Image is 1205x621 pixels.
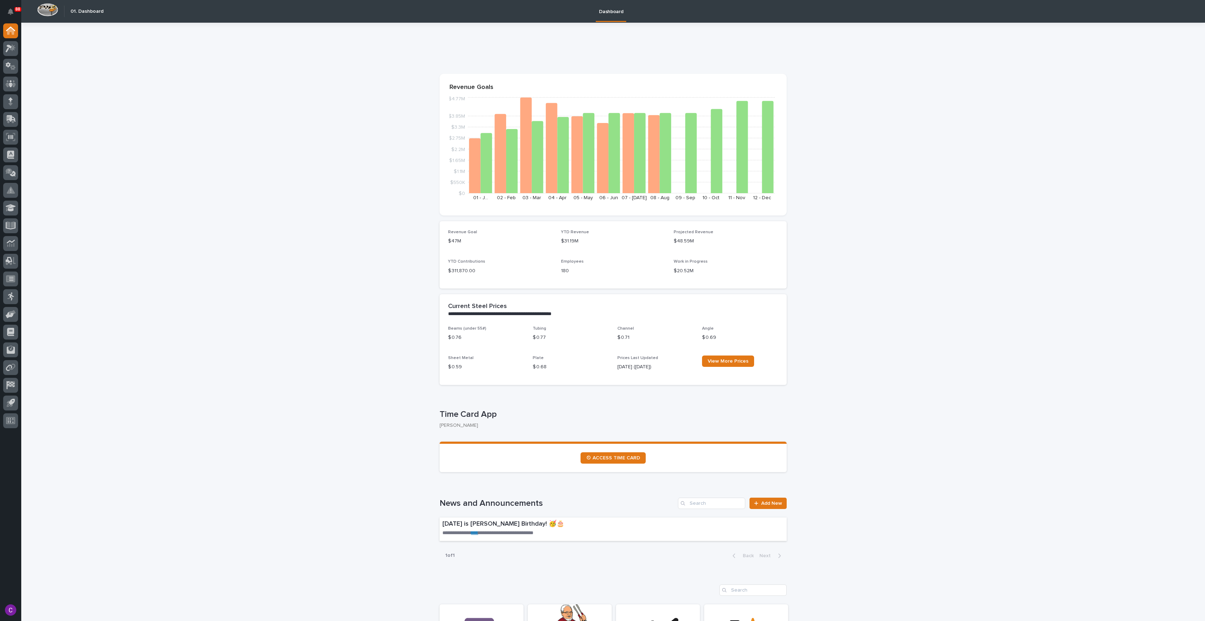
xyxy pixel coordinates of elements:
[728,195,745,200] text: 11 - Nov
[702,326,714,331] span: Angle
[599,195,618,200] text: 06 - Jun
[448,230,477,234] span: Revenue Goal
[533,334,609,341] p: $ 0.77
[573,195,593,200] text: 05 - May
[586,455,640,460] span: ⏲ ACCESS TIME CARD
[37,3,58,16] img: Workspace Logo
[440,409,784,420] p: Time Card App
[448,114,465,119] tspan: $3.85M
[440,498,675,509] h1: News and Announcements
[702,195,719,200] text: 10 - Oct
[448,237,553,245] p: $47M
[449,84,777,91] p: Revenue Goals
[675,195,695,200] text: 09 - Sep
[459,191,465,196] tspan: $0
[3,4,18,19] button: Notifications
[9,9,18,20] div: Notifications88
[761,501,782,506] span: Add New
[448,356,474,360] span: Sheet Metal
[448,363,524,371] p: $ 0.59
[702,334,778,341] p: $ 0.69
[708,359,748,364] span: View More Prices
[617,363,694,371] p: [DATE] ([DATE])
[448,96,465,101] tspan: $4.77M
[622,195,647,200] text: 07 - [DATE]
[522,195,541,200] text: 03 - Mar
[450,180,465,185] tspan: $550K
[533,363,609,371] p: $ 0.68
[561,230,589,234] span: YTD Revenue
[533,356,544,360] span: Plate
[442,520,655,528] p: [DATE] is [PERSON_NAME] Birthday! 🥳🎂
[617,334,694,341] p: $ 0.71
[3,603,18,617] button: users-avatar
[674,267,778,275] p: $20.52M
[757,553,787,559] button: Next
[727,553,757,559] button: Back
[451,125,465,130] tspan: $3.3M
[448,334,524,341] p: $ 0.76
[497,195,516,200] text: 02 - Feb
[440,423,781,429] p: [PERSON_NAME]
[617,326,634,331] span: Channel
[702,356,754,367] a: View More Prices
[719,584,787,596] input: Search
[674,230,713,234] span: Projected Revenue
[533,326,546,331] span: Tubing
[561,259,584,264] span: Employees
[561,267,666,275] p: 180
[454,169,465,174] tspan: $1.1M
[70,9,103,15] h2: 01. Dashboard
[650,195,669,200] text: 08 - Aug
[581,452,646,464] a: ⏲ ACCESS TIME CARD
[678,498,745,509] input: Search
[753,195,771,200] text: 12 - Dec
[448,267,553,275] p: $ 311,870.00
[448,303,507,310] h2: Current Steel Prices
[448,259,485,264] span: YTD Contributions
[739,553,754,558] span: Back
[440,547,460,564] p: 1 of 1
[449,136,465,141] tspan: $2.75M
[561,237,666,245] p: $31.19M
[749,498,787,509] a: Add New
[548,195,567,200] text: 04 - Apr
[617,356,658,360] span: Prices Last Updated
[449,158,465,163] tspan: $1.65M
[674,259,708,264] span: Work in Progress
[473,195,488,200] text: 01 - J…
[759,553,775,558] span: Next
[16,7,20,12] p: 88
[451,147,465,152] tspan: $2.2M
[674,237,778,245] p: $48.59M
[448,326,486,331] span: Beams (under 55#)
